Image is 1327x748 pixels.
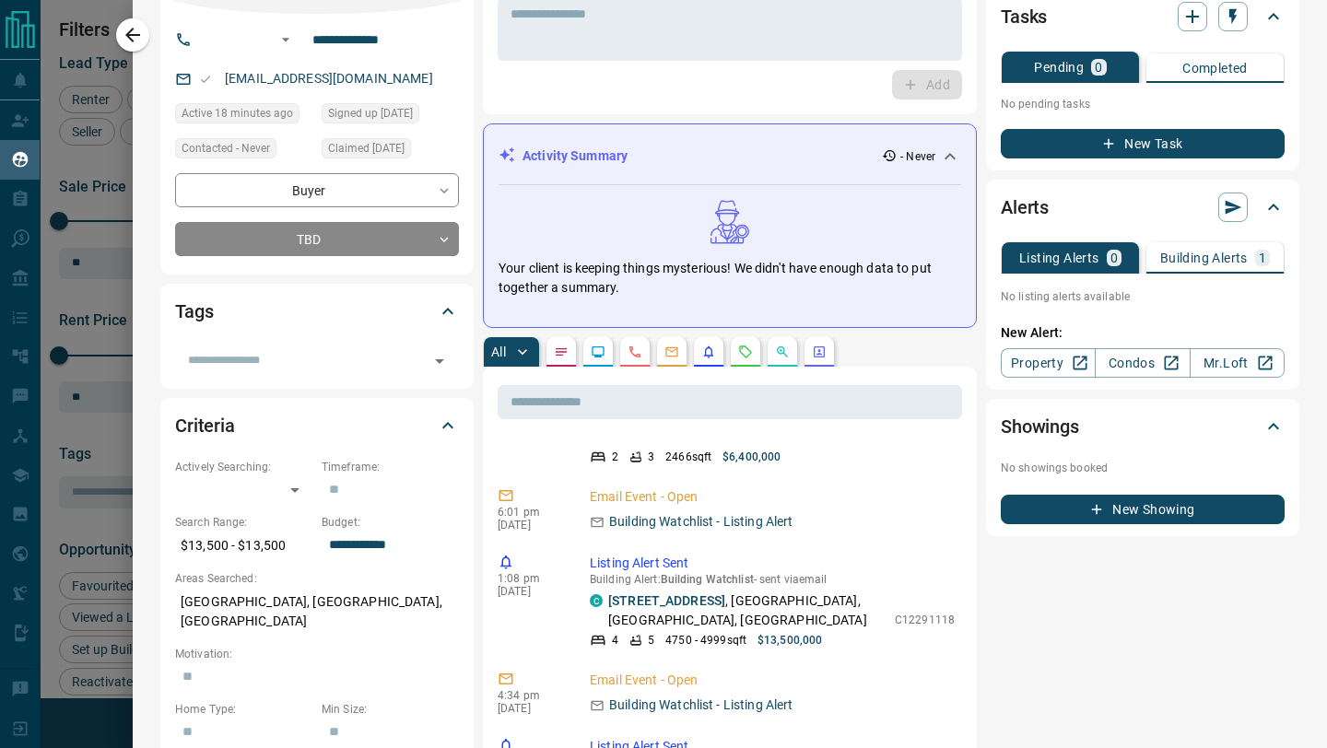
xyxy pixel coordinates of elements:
p: $13,500 - $13,500 [175,531,312,561]
p: 1 [1259,251,1266,264]
p: 0 [1095,61,1102,74]
span: Claimed [DATE] [328,139,405,158]
p: Timeframe: [322,459,459,475]
p: All [491,345,506,358]
p: Areas Searched: [175,570,459,587]
p: [GEOGRAPHIC_DATA], [GEOGRAPHIC_DATA], [GEOGRAPHIC_DATA] [175,587,459,637]
a: [EMAIL_ADDRESS][DOMAIN_NAME] [225,71,433,86]
p: Budget: [322,514,459,531]
a: Property [1001,348,1096,378]
p: No listing alerts available [1001,288,1285,305]
p: No showings booked [1001,460,1285,476]
p: $6,400,000 [722,449,781,465]
p: 4750 - 4999 sqft [665,632,746,649]
p: C12291118 [895,612,955,628]
h2: Tags [175,297,213,326]
p: Min Size: [322,701,459,718]
h2: Showings [1001,412,1079,441]
p: 4 [612,632,618,649]
h2: Criteria [175,411,235,440]
button: New Showing [1001,495,1285,524]
p: Your client is keeping things mysterious! We didn't have enough data to put together a summary. [499,259,961,298]
div: Tags [175,289,459,333]
svg: Lead Browsing Activity [591,345,605,359]
span: Contacted - Never [182,139,270,158]
div: Activity Summary- Never [499,139,961,173]
h2: Tasks [1001,2,1047,31]
div: TBD [175,222,459,256]
span: Building Watchlist [661,573,754,586]
div: Tue Aug 12 2025 [175,103,312,129]
p: Actively Searching: [175,459,312,475]
p: Motivation: [175,646,459,662]
p: Listing Alerts [1019,251,1099,264]
a: [STREET_ADDRESS] [608,593,725,608]
p: New Alert: [1001,323,1285,343]
p: Building Watchlist - Listing Alert [609,512,793,532]
p: No pending tasks [1001,90,1285,118]
div: Showings [1001,404,1285,449]
div: condos.ca [590,594,603,607]
p: $13,500,000 [757,632,822,649]
p: Pending [1034,61,1084,74]
button: New Task [1001,129,1285,158]
svg: Requests [738,345,753,359]
p: 3 [648,449,654,465]
p: [DATE] [498,585,562,598]
p: [DATE] [498,519,562,532]
p: Completed [1182,62,1248,75]
span: Active 18 minutes ago [182,104,293,123]
button: Open [427,348,452,374]
p: 1:08 pm [498,572,562,585]
p: 6:01 pm [498,506,562,519]
p: Listing Alert Sent [590,554,955,573]
p: 4:34 pm [498,689,562,702]
h2: Alerts [1001,193,1049,222]
p: Email Event - Open [590,671,955,690]
div: Criteria [175,403,459,448]
p: Home Type: [175,701,312,718]
p: 2 [612,449,618,465]
svg: Emails [664,345,679,359]
p: Building Alert : - sent via email [590,573,955,586]
p: Building Alerts [1160,251,1248,264]
p: Email Event - Open [590,487,955,507]
p: Activity Summary [523,146,628,166]
p: 2466 sqft [665,449,711,465]
a: Mr.Loft [1190,348,1285,378]
p: Building Watchlist - Listing Alert [609,695,793,715]
p: 5 [648,632,654,649]
a: Condos [1095,348,1190,378]
p: Search Range: [175,514,312,531]
svg: Email Valid [199,73,212,86]
button: Open [275,29,297,51]
p: [DATE] [498,702,562,715]
div: Sat Feb 02 2019 [322,138,459,164]
div: Buyer [175,173,459,207]
div: Alerts [1001,185,1285,229]
svg: Opportunities [775,345,790,359]
p: 0 [1110,251,1118,264]
span: Signed up [DATE] [328,104,413,123]
p: - Never [900,148,935,165]
svg: Listing Alerts [701,345,716,359]
svg: Agent Actions [812,345,827,359]
p: , [GEOGRAPHIC_DATA], [GEOGRAPHIC_DATA], [GEOGRAPHIC_DATA] [608,591,886,630]
svg: Notes [554,345,569,359]
div: Sat Feb 02 2019 [322,103,459,129]
svg: Calls [628,345,642,359]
